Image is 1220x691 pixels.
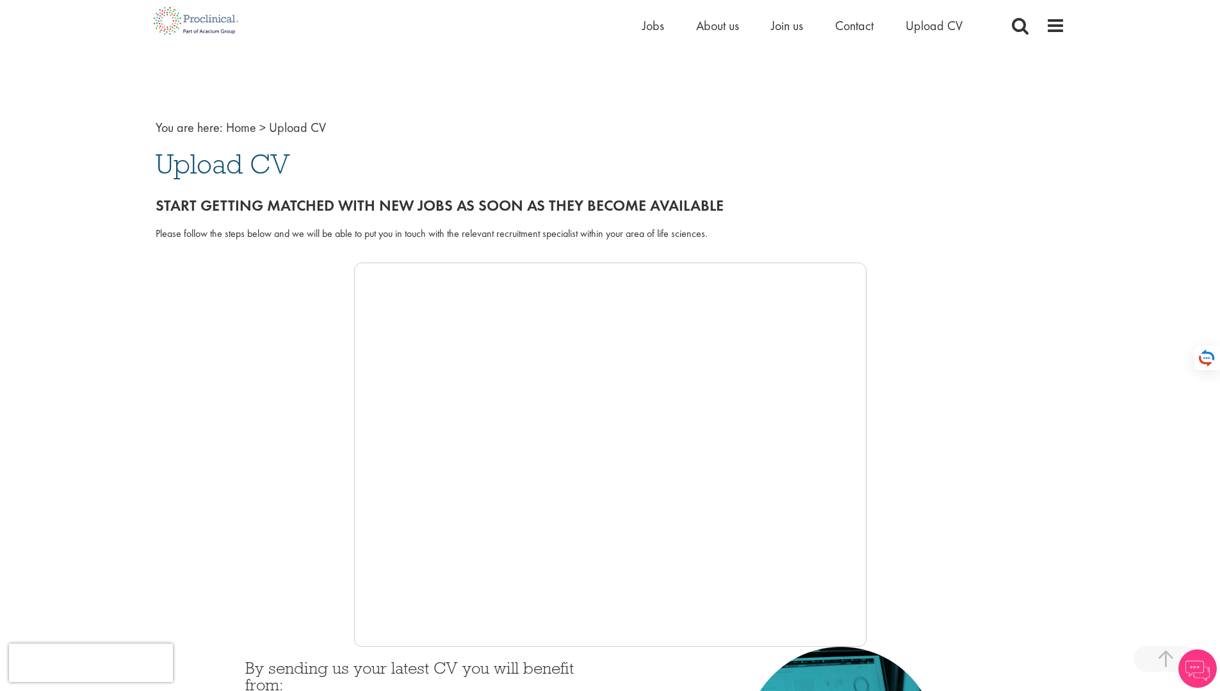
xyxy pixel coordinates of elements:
a: breadcrumb link [226,119,256,136]
iframe: reCAPTCHA [9,644,173,682]
a: Contact [835,17,874,34]
div: Please follow the steps below and we will be able to put you in touch with the relevant recruitme... [156,227,1065,241]
span: > [259,119,266,136]
span: Upload CV [156,147,290,181]
span: Upload CV [269,119,326,136]
span: You are here: [156,119,223,136]
h2: Start getting matched with new jobs as soon as they become available [156,197,1065,214]
a: Upload CV [906,17,963,34]
a: Jobs [642,17,664,34]
a: Join us [771,17,803,34]
img: Chatbot [1178,649,1217,688]
a: About us [696,17,739,34]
